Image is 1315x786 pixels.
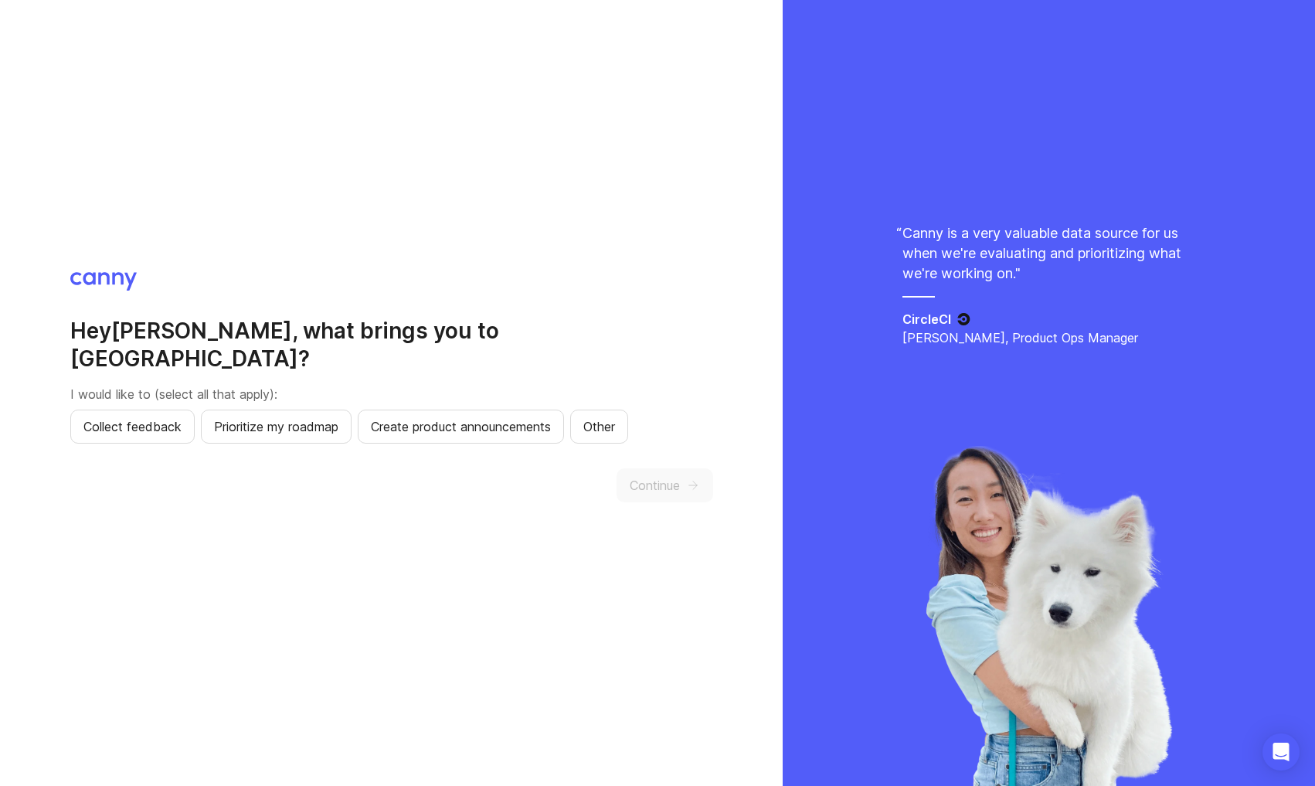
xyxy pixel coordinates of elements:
[570,410,628,444] button: Other
[1262,733,1300,771] div: Open Intercom Messenger
[630,476,680,495] span: Continue
[83,417,182,436] span: Collect feedback
[923,446,1175,786] img: liya-429d2be8cea6414bfc71c507a98abbfa.webp
[902,310,951,328] h5: CircleCI
[214,417,338,436] span: Prioritize my roadmap
[957,313,970,325] img: CircleCI logo
[70,272,138,291] img: Canny logo
[201,410,352,444] button: Prioritize my roadmap
[902,328,1196,347] p: [PERSON_NAME], Product Ops Manager
[70,410,195,444] button: Collect feedback
[617,468,713,502] button: Continue
[583,417,615,436] span: Other
[70,317,713,373] h2: Hey [PERSON_NAME] , what brings you to [GEOGRAPHIC_DATA]?
[371,417,551,436] span: Create product announcements
[358,410,564,444] button: Create product announcements
[902,223,1196,284] p: Canny is a very valuable data source for us when we're evaluating and prioritizing what we're wor...
[70,385,713,403] p: I would like to (select all that apply):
